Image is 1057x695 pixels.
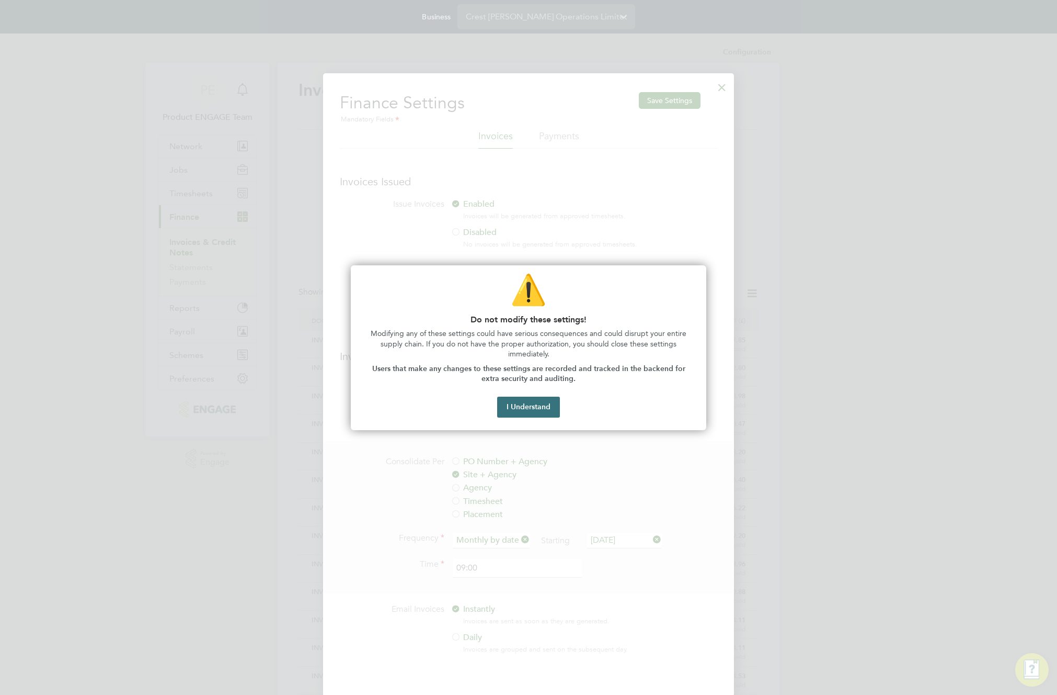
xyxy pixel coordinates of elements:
[497,397,560,418] button: I Understand
[351,265,706,431] div: Do not modify these settings!
[363,329,694,360] p: Modifying any of these settings could have serious consequences and could disrupt your entire sup...
[372,364,687,384] strong: Users that make any changes to these settings are recorded and tracked in the backend for extra s...
[363,270,694,310] p: ⚠️
[363,315,694,324] p: Do not modify these settings!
